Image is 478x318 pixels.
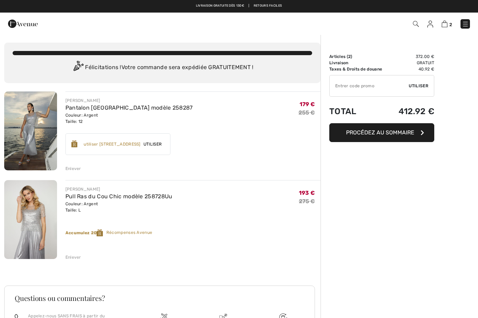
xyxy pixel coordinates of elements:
img: Congratulation2.svg [71,61,85,75]
div: Enlever [65,165,81,172]
td: Total [329,99,392,123]
td: Taxes & Droits de douane [329,66,392,72]
div: Couleur: Argent Taille: L [65,201,173,213]
span: Utiliser [141,141,164,147]
img: Reward-Logo.svg [97,229,103,236]
button: Procédez au sommaire [329,123,434,142]
span: 179 € [300,101,315,108]
div: utiliser [STREET_ADDRESS] [84,141,141,147]
img: Mes infos [427,21,433,28]
div: Enlever [65,254,81,260]
div: [PERSON_NAME] [65,97,193,104]
div: Félicitations ! Votre commande sera expédiée GRATUITEMENT ! [13,61,312,75]
input: Code promo [330,75,409,96]
a: 1ère Avenue [8,20,38,27]
img: Panier d'achat [442,21,448,27]
span: 193 € [299,190,315,196]
td: Gratuit [392,60,434,66]
img: Menu [462,21,469,28]
a: Pull Ras du Cou Chic modèle 258728Uu [65,193,173,200]
img: Pull Ras du Cou Chic modèle 258728Uu [4,180,57,259]
a: Retours faciles [254,3,282,8]
a: Livraison gratuite dès 130€ [196,3,244,8]
span: 2 [348,54,351,59]
s: 255 € [298,109,315,116]
td: 40.92 € [392,66,434,72]
a: 2 [442,20,452,28]
span: Procédez au sommaire [346,129,414,136]
span: | [248,3,249,8]
span: 2 [449,22,452,27]
img: Reward-Logo.svg [71,140,78,147]
h3: Questions ou commentaires? [15,295,304,302]
img: Pantalon Palazzo Plissé modèle 258287 [4,91,57,170]
s: 275 € [299,198,315,205]
td: 372.00 € [392,53,434,60]
td: Livraison [329,60,392,66]
span: Utiliser [409,83,428,89]
div: [PERSON_NAME] [65,186,173,192]
img: Recherche [413,21,419,27]
div: Couleur: Argent Taille: 12 [65,112,193,125]
div: Récompenses Avenue [65,229,321,236]
td: 412.92 € [392,99,434,123]
td: Articles ( ) [329,53,392,60]
img: 1ère Avenue [8,17,38,31]
a: Pantalon [GEOGRAPHIC_DATA] modèle 258287 [65,104,193,111]
strong: Accumulez 20 [65,230,106,235]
